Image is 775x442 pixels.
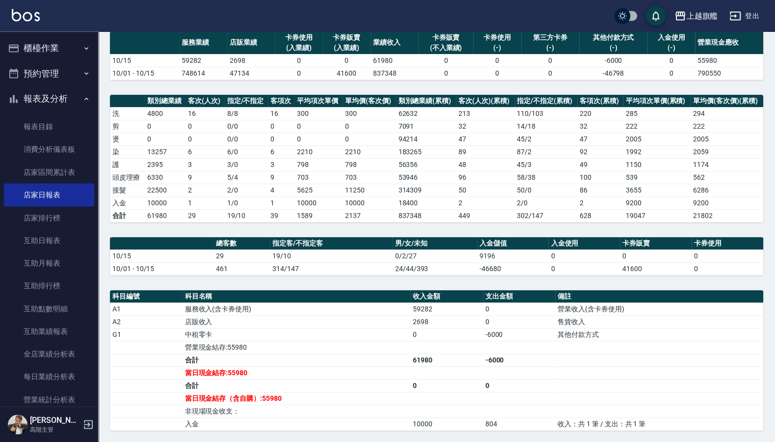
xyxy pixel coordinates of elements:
[179,54,227,67] td: 59282
[110,67,179,80] td: 10/01 - 10/15
[396,209,456,222] td: 837348
[4,297,94,320] a: 互助點數明細
[477,237,549,250] th: 入金儲值
[521,54,579,67] td: 0
[623,95,691,108] th: 平均項次單價(累積)
[524,43,577,53] div: (-)
[268,107,294,120] td: 16
[692,237,763,250] th: 卡券使用
[456,171,514,184] td: 96
[343,107,396,120] td: 300
[225,184,268,196] td: 2 / 0
[456,158,514,171] td: 48
[686,10,718,22] div: 上越旗艦
[4,206,94,229] a: 店家排行榜
[145,95,186,108] th: 類別總業績
[110,303,183,315] td: A1
[483,354,556,366] td: -6000
[410,354,483,366] td: 61980
[410,417,483,430] td: 10000
[577,158,623,171] td: 49
[179,31,227,55] th: 服務業績
[514,95,577,108] th: 指定/不指定(累積)
[421,43,471,53] div: (不入業績)
[483,328,556,341] td: -6000
[555,417,763,430] td: 收入：共 1 筆 / 支出：共 1 筆
[183,290,410,303] th: 科目名稱
[456,184,514,196] td: 50
[110,54,179,67] td: 10/15
[555,328,763,341] td: 其他付款方式
[691,171,763,184] td: 562
[393,237,477,250] th: 男/女/未知
[4,342,94,365] a: 全店業績分析表
[268,196,294,209] td: 1
[225,145,268,158] td: 6 / 0
[343,171,396,184] td: 703
[4,229,94,251] a: 互助日報表
[183,328,410,341] td: 中租零卡
[275,67,322,80] td: 0
[623,120,691,133] td: 222
[343,158,396,171] td: 798
[577,120,623,133] td: 32
[473,54,521,67] td: 0
[521,67,579,80] td: 0
[396,145,456,158] td: 183265
[692,249,763,262] td: 0
[514,120,577,133] td: 14 / 18
[145,120,186,133] td: 0
[418,54,473,67] td: 0
[277,32,320,43] div: 卡券使用
[294,145,343,158] td: 2210
[4,365,94,387] a: 每日業績分析表
[691,209,763,222] td: 21802
[4,388,94,411] a: 營業統計分析表
[483,290,556,303] th: 支出金額
[579,54,647,67] td: -6000
[110,120,145,133] td: 剪
[110,315,183,328] td: A2
[456,133,514,145] td: 47
[227,31,275,55] th: 店販業績
[268,209,294,222] td: 39
[548,249,620,262] td: 0
[323,54,371,67] td: 0
[183,341,410,354] td: 營業現金結存:55980
[691,184,763,196] td: 6286
[110,237,763,276] table: a dense table
[214,237,270,250] th: 總客數
[186,209,224,222] td: 29
[179,67,227,80] td: 748614
[483,315,556,328] td: 0
[4,274,94,297] a: 互助排行榜
[577,171,623,184] td: 100
[294,95,343,108] th: 平均項次單價
[620,237,692,250] th: 卡券販賣
[514,145,577,158] td: 87 / 2
[456,196,514,209] td: 2
[725,7,763,25] button: 登出
[186,107,224,120] td: 16
[695,67,763,80] td: 790550
[225,133,268,145] td: 0 / 0
[410,379,483,392] td: 0
[514,196,577,209] td: 2 / 0
[548,262,620,275] td: 0
[110,328,183,341] td: G1
[110,196,145,209] td: 入金
[30,425,80,434] p: 高階主管
[650,43,693,53] div: (-)
[577,145,623,158] td: 92
[514,209,577,222] td: 302/147
[646,6,666,26] button: save
[396,184,456,196] td: 314309
[396,171,456,184] td: 53946
[577,95,623,108] th: 客項次(累積)
[396,107,456,120] td: 62632
[343,184,396,196] td: 11250
[268,184,294,196] td: 4
[110,209,145,222] td: 合計
[183,366,410,379] td: 當日現金結存:55980
[145,107,186,120] td: 4800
